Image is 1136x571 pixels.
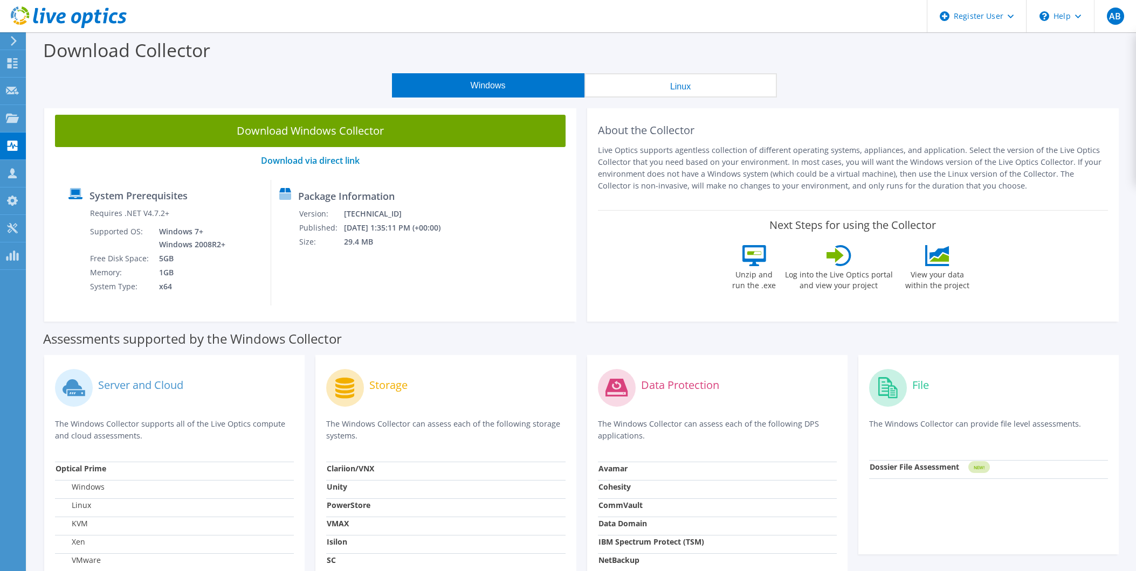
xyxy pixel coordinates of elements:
[870,462,959,472] strong: Dossier File Assessment
[327,518,349,528] strong: VMAX
[151,225,228,252] td: Windows 7+ Windows 2008R2+
[598,482,631,492] strong: Cohesity
[327,537,347,547] strong: Isilon
[56,482,105,492] label: Windows
[89,266,151,280] td: Memory:
[598,555,639,565] strong: NetBackup
[912,380,929,391] label: File
[90,208,169,219] label: Requires .NET V4.7.2+
[56,518,88,529] label: KVM
[89,190,188,201] label: System Prerequisites
[299,221,343,235] td: Published:
[343,235,455,249] td: 29.4 MB
[343,207,455,221] td: [TECHNICAL_ID]
[56,500,91,511] label: Linux
[327,463,374,473] strong: Clariion/VNX
[43,38,210,62] label: Download Collector
[98,380,183,391] label: Server and Cloud
[769,219,936,232] label: Next Steps for using the Collector
[89,225,151,252] td: Supported OS:
[899,266,976,291] label: View your data within the project
[1039,11,1049,21] svg: \n
[55,115,566,147] a: Download Windows Collector
[343,221,455,235] td: [DATE] 1:35:11 PM (+00:00)
[598,124,1109,137] h2: About the Collector
[598,463,628,473] strong: Avamar
[729,266,779,291] label: Unzip and run the .exe
[641,380,719,391] label: Data Protection
[299,207,343,221] td: Version:
[584,73,777,98] button: Linux
[55,418,294,442] p: The Windows Collector supports all of the Live Optics compute and cloud assessments.
[56,463,106,473] strong: Optical Prime
[299,235,343,249] td: Size:
[151,280,228,294] td: x64
[151,252,228,266] td: 5GB
[784,266,893,291] label: Log into the Live Optics portal and view your project
[326,418,565,442] p: The Windows Collector can assess each of the following storage systems.
[43,333,342,344] label: Assessments supported by the Windows Collector
[973,464,984,470] tspan: NEW!
[327,555,336,565] strong: SC
[1107,8,1124,25] span: AB
[56,555,101,566] label: VMware
[869,418,1108,440] p: The Windows Collector can provide file level assessments.
[298,191,395,201] label: Package Information
[598,144,1109,192] p: Live Optics supports agentless collection of different operating systems, appliances, and applica...
[327,482,347,492] strong: Unity
[598,537,704,547] strong: IBM Spectrum Protect (TSM)
[369,380,408,391] label: Storage
[151,266,228,280] td: 1GB
[327,500,370,510] strong: PowerStore
[392,73,584,98] button: Windows
[89,252,151,266] td: Free Disk Space:
[89,280,151,294] td: System Type:
[598,500,643,510] strong: CommVault
[56,537,85,547] label: Xen
[261,155,360,166] a: Download via direct link
[598,518,647,528] strong: Data Domain
[598,418,837,442] p: The Windows Collector can assess each of the following DPS applications.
